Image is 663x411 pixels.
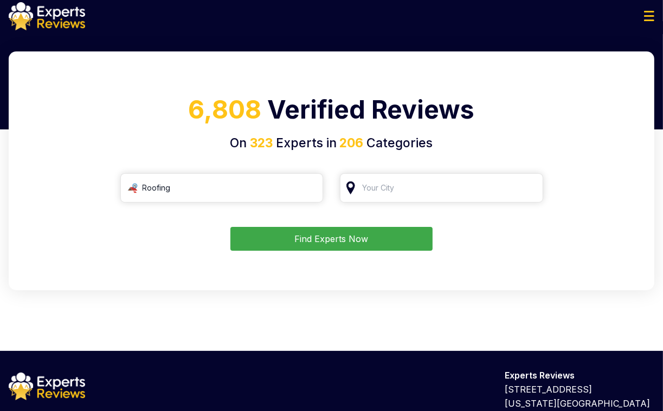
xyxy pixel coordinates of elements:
[505,368,654,382] p: Experts Reviews
[337,135,364,151] span: 206
[120,173,324,203] input: Search Category
[505,382,654,396] p: [STREET_ADDRESS]
[22,134,641,153] h4: On Experts in Categories
[9,373,85,401] img: logo
[644,11,654,21] img: Menu Icon
[340,173,543,203] input: Your City
[22,91,641,134] h1: Verified Reviews
[189,94,262,125] span: 6,808
[505,396,654,410] p: [US_STATE][GEOGRAPHIC_DATA]
[9,2,85,30] img: logo
[250,135,273,151] span: 323
[230,227,433,251] button: Find Experts Now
